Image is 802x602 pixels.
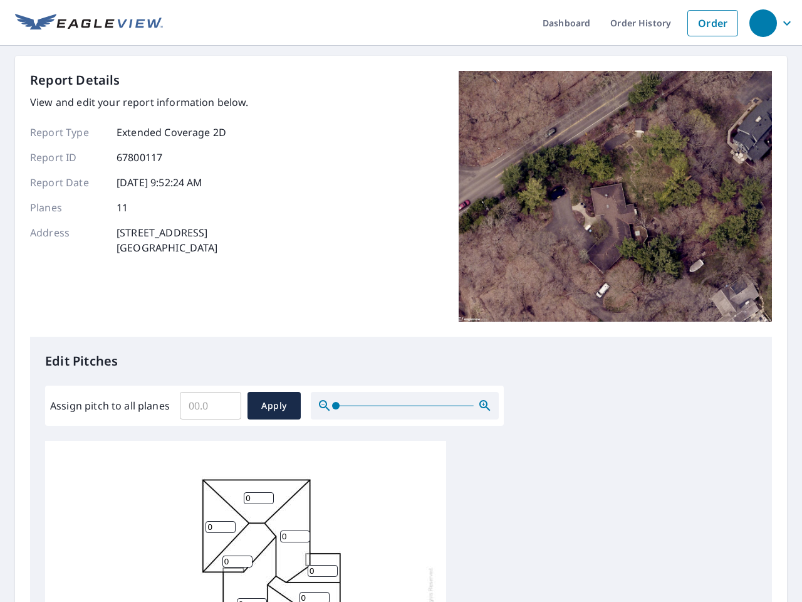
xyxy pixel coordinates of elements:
a: Order [687,10,738,36]
p: [DATE] 9:52:24 AM [117,175,203,190]
p: Address [30,225,105,255]
p: Report Date [30,175,105,190]
p: Report Type [30,125,105,140]
input: 00.0 [180,388,241,423]
p: Extended Coverage 2D [117,125,226,140]
label: Assign pitch to all planes [50,398,170,413]
button: Apply [247,392,301,420]
img: Top image [459,71,772,322]
span: Apply [258,398,291,414]
p: 11 [117,200,128,215]
p: View and edit your report information below. [30,95,249,110]
p: Report Details [30,71,120,90]
p: 67800117 [117,150,162,165]
p: Edit Pitches [45,352,757,371]
p: Planes [30,200,105,215]
img: EV Logo [15,14,163,33]
p: Report ID [30,150,105,165]
p: [STREET_ADDRESS] [GEOGRAPHIC_DATA] [117,225,218,255]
